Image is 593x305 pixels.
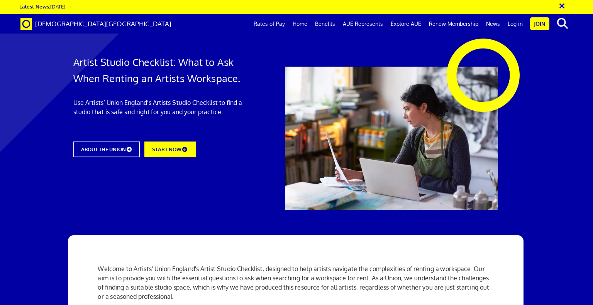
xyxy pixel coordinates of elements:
[35,20,171,28] span: [DEMOGRAPHIC_DATA][GEOGRAPHIC_DATA]
[73,54,252,86] h1: Artist Studio Checklist: What to Ask When Renting an Artists Workspace.
[73,98,252,116] p: Use Artists’ Union England’s Artists Studio Checklist to find a studio that is safe and right for...
[250,14,289,34] a: Rates of Pay
[504,14,527,34] a: Log in
[425,14,482,34] a: Renew Membership
[339,14,387,34] a: AUE Represents
[144,142,195,157] a: START NOW
[19,3,71,10] a: Latest News:[DATE] →
[387,14,425,34] a: Explore AUE
[98,264,493,301] p: Welcome to Artists' Union England's Artist Studio Checklist, designed to help artists navigate th...
[19,3,50,10] strong: Latest News:
[311,14,339,34] a: Benefits
[530,17,549,30] a: Join
[15,14,177,34] a: Brand [DEMOGRAPHIC_DATA][GEOGRAPHIC_DATA]
[73,142,140,157] a: ABOUT THE UNION
[551,15,574,32] button: search
[482,14,504,34] a: News
[289,14,311,34] a: Home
